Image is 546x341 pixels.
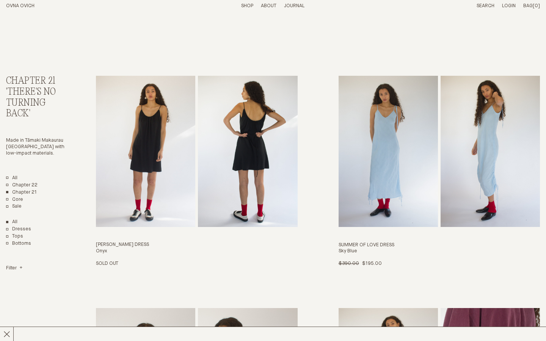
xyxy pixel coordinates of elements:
span: Bag [523,3,533,8]
a: Sale [6,203,22,210]
p: Made in Tāmaki Makaurau [GEOGRAPHIC_DATA] with low-impact materials. [6,138,67,157]
p: Sold Out [96,261,118,267]
summary: About [261,3,276,9]
a: Summer of Love Dress [339,76,540,267]
a: Tops [6,233,23,240]
a: Chapter 21 [6,189,37,196]
h4: Onyx [96,248,297,255]
span: [0] [533,3,540,8]
span: $195.00 [362,261,381,266]
a: All [6,175,17,181]
a: Odie Dress [96,76,297,267]
span: $390.00 [339,261,359,266]
a: Show All [6,219,17,225]
a: Bottoms [6,241,31,247]
a: Core [6,197,23,203]
a: Shop [241,3,253,8]
h4: Sky Blue [339,248,540,255]
img: Summer of Love Dress [339,76,438,227]
h2: Chapter 21 [6,76,67,87]
h3: [PERSON_NAME] Dress [96,242,297,248]
a: Journal [284,3,304,8]
a: Chapter 22 [6,182,38,189]
img: Odie Dress [96,76,195,227]
a: Search [477,3,494,8]
summary: Filter [6,265,22,272]
h3: Summer of Love Dress [339,242,540,249]
a: Home [6,3,35,8]
a: Dresses [6,226,31,233]
a: Login [502,3,516,8]
h3: 'There's No Turning Back' [6,87,67,119]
